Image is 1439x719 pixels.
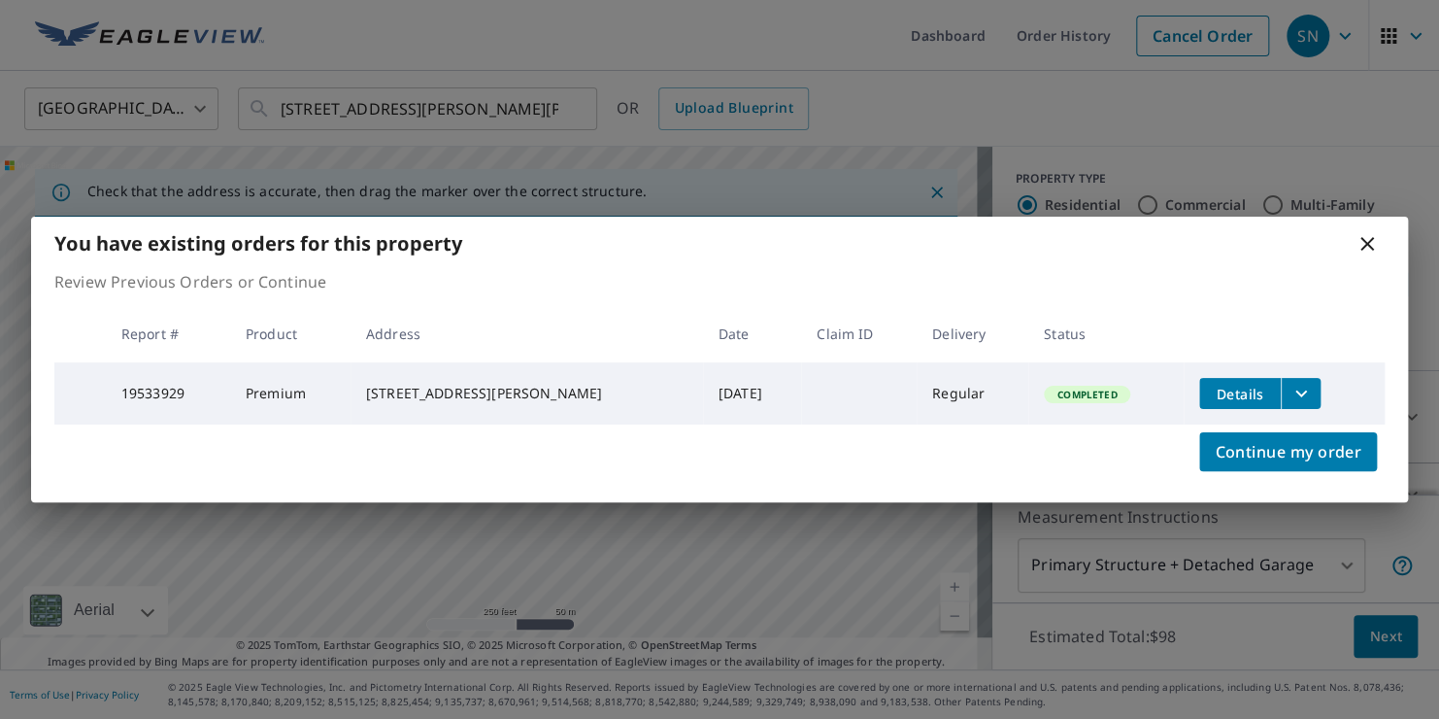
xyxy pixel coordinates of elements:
b: You have existing orders for this property [54,230,462,257]
td: Regular [917,362,1028,425]
th: Address [351,305,703,362]
td: 19533929 [106,362,230,425]
td: Premium [230,362,351,425]
button: detailsBtn-19533929 [1199,378,1281,409]
th: Product [230,305,351,362]
th: Report # [106,305,230,362]
th: Date [703,305,801,362]
span: Details [1211,385,1269,403]
span: Completed [1046,388,1128,401]
td: [DATE] [703,362,801,425]
span: Continue my order [1215,438,1361,465]
th: Status [1028,305,1184,362]
th: Delivery [917,305,1028,362]
div: [STREET_ADDRESS][PERSON_NAME] [366,384,687,403]
th: Claim ID [801,305,917,362]
button: filesDropdownBtn-19533929 [1281,378,1321,409]
p: Review Previous Orders or Continue [54,270,1385,293]
button: Continue my order [1199,432,1377,471]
